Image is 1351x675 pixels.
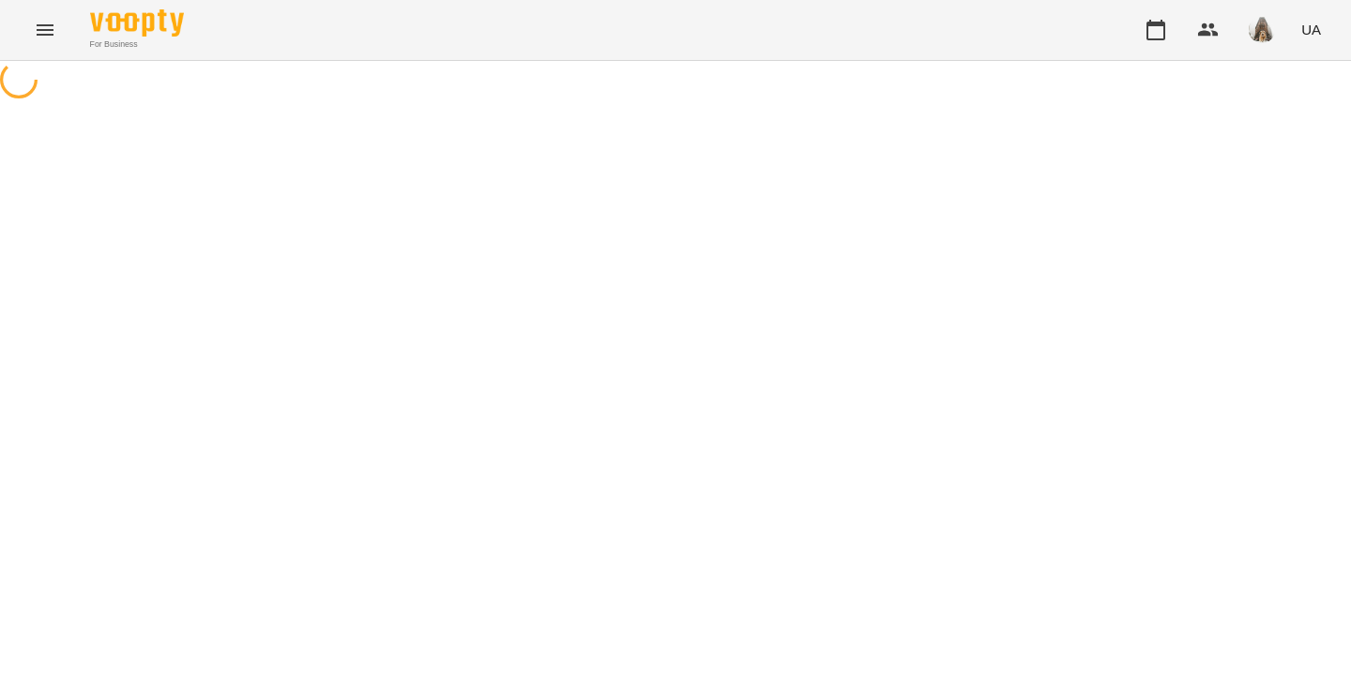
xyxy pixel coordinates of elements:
[1249,17,1275,43] img: 04cca2b57136c6815cc71ec5f503c4d4.jpeg
[1294,12,1328,47] button: UA
[90,9,184,37] img: Voopty Logo
[23,7,68,52] button: Menu
[90,38,184,51] span: For Business
[1301,20,1321,39] span: UA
